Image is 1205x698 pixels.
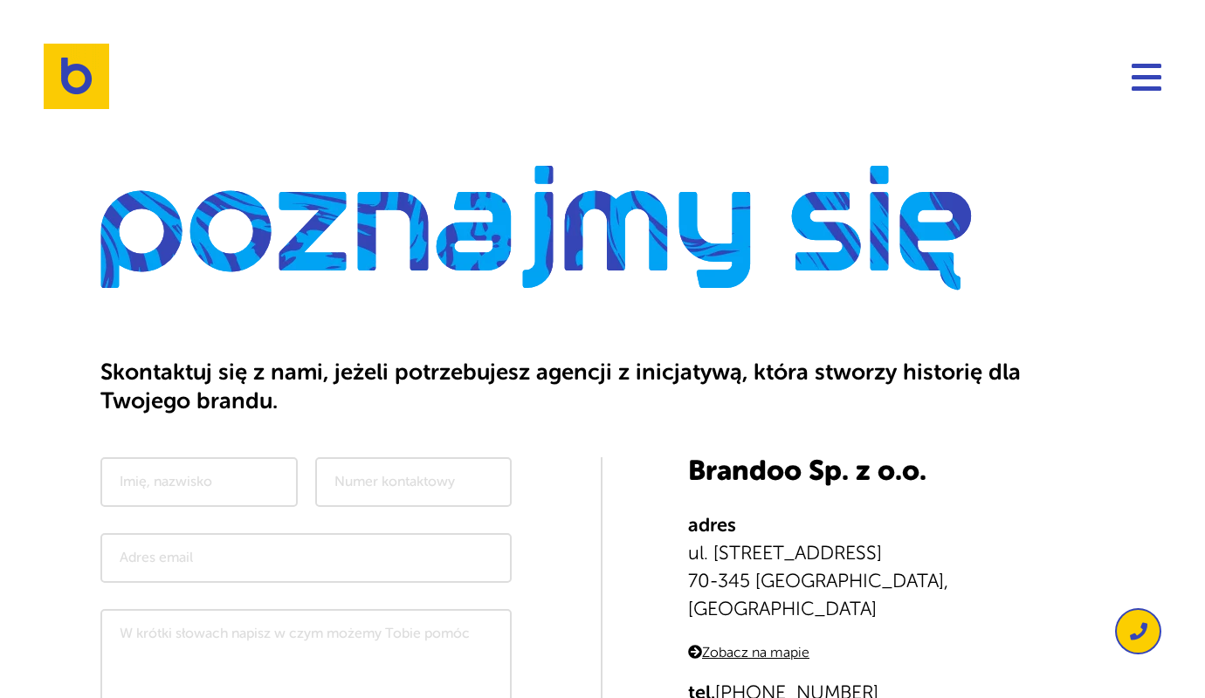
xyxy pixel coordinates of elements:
img: Kontakt [100,166,972,291]
img: Brandoo Group [44,44,109,109]
input: Numer kontaktowy [315,457,513,507]
h2: Skontaktuj się z nami, jeżeli potrzebujesz agencji z inicjatywą, która stworzy historię dla Twoje... [100,359,1105,415]
h3: Brandoo Sp. z o.o. [688,457,1105,485]
input: Imię, nazwisko [100,457,298,507]
input: Adres email [100,533,512,583]
button: Navigation [1132,63,1161,91]
a: Zobacz na mapie [688,645,809,660]
p: ul. [STREET_ADDRESS] 70-345 [GEOGRAPHIC_DATA], [GEOGRAPHIC_DATA] [688,511,1105,624]
strong: adres [688,514,736,536]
